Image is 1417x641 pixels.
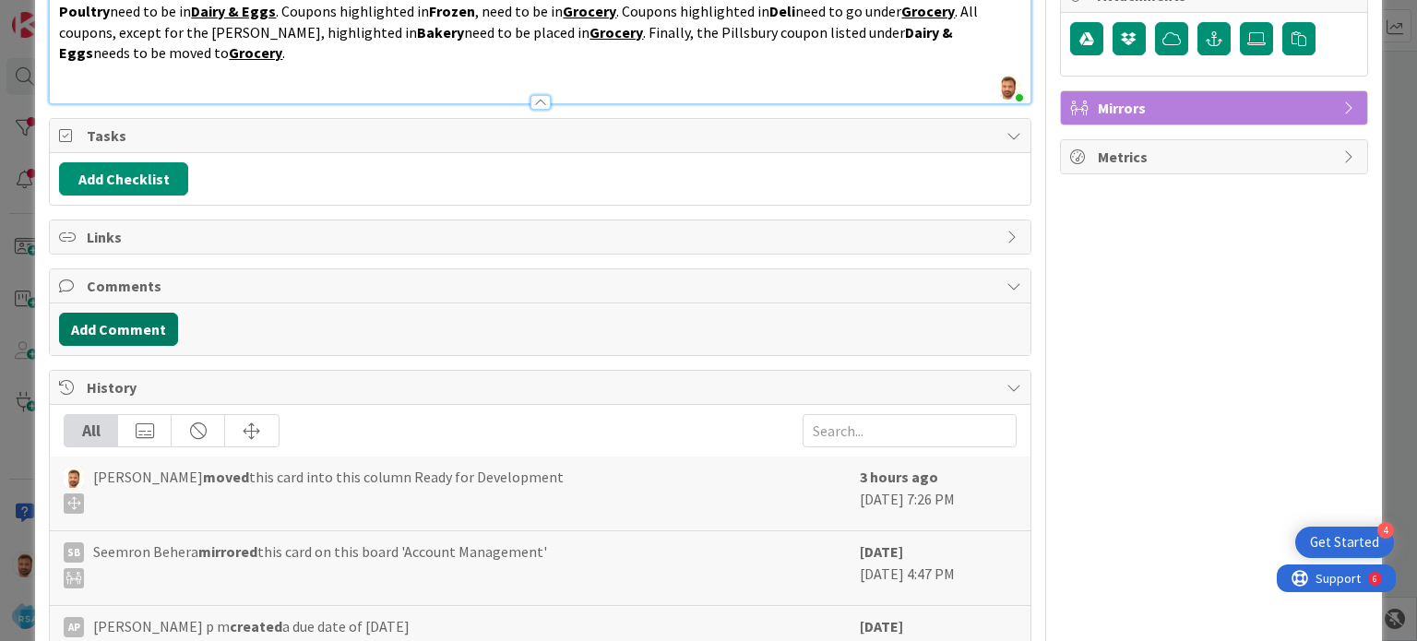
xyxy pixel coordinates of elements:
span: Tasks [87,125,996,147]
u: Grocery [589,23,643,42]
button: Add Checklist [59,162,188,196]
img: AS [64,468,84,488]
strong: Dairy & Eggs [59,23,956,63]
div: 4 [1377,522,1394,539]
b: [DATE] [860,542,903,561]
span: needs to be moved to [93,43,229,62]
span: . Finally, the Pillsbury coupon listed under [643,23,905,42]
span: History [87,376,996,398]
span: Seemron Behera this card on this board 'Account Management' [93,540,547,588]
div: [DATE] 7:26 PM [860,466,1017,521]
span: . [282,43,285,62]
div: SB [64,542,84,563]
div: All [65,415,118,446]
u: Grocery [901,2,955,20]
span: need to go under [795,2,901,20]
div: Get Started [1310,533,1379,552]
img: XQnMoIyljuWWkMzYLB6n4fjicomZFlZU.png [995,74,1021,100]
b: moved [203,468,249,486]
strong: Deli [769,2,795,20]
span: Comments [87,275,996,297]
b: created [230,617,282,635]
strong: Bakery [417,23,464,42]
u: Grocery [563,2,616,20]
span: [PERSON_NAME] this card into this column Ready for Development [93,466,564,514]
b: [DATE] [860,617,903,635]
b: mirrored [198,542,257,561]
u: Dairy & Eggs [191,2,276,20]
input: Search... [803,414,1017,447]
div: [DATE] 4:47 PM [860,540,1017,596]
span: Links [87,226,996,248]
span: . Coupons highlighted in [616,2,769,20]
b: 3 hours ago [860,468,938,486]
span: Support [39,3,84,25]
span: , need to be in [475,2,563,20]
u: Grocery [229,43,282,62]
span: . Coupons highlighted in [276,2,429,20]
div: 6 [96,7,101,22]
span: Metrics [1098,146,1334,168]
span: . All coupons, except for the [PERSON_NAME], highlighted in [59,2,981,42]
span: need to be placed in [464,23,589,42]
div: Open Get Started checklist, remaining modules: 4 [1295,527,1394,558]
button: Add Comment [59,313,178,346]
span: need to be in [110,2,191,20]
div: Ap [64,617,84,637]
strong: Frozen [429,2,475,20]
span: Mirrors [1098,97,1334,119]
